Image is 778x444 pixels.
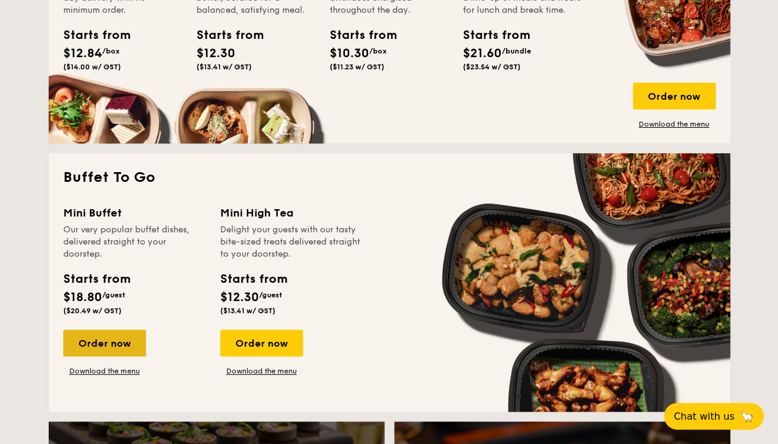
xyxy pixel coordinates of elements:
[664,403,763,429] button: Chat with us🦙
[63,26,118,44] div: Starts from
[463,63,521,71] span: ($23.54 w/ GST)
[220,330,303,356] div: Order now
[330,46,369,61] span: $10.30
[673,411,734,422] span: Chat with us
[330,63,384,71] span: ($11.23 w/ GST)
[220,307,276,315] span: ($13.41 w/ GST)
[63,168,715,187] h2: Buffet To Go
[633,119,715,129] a: Download the menu
[220,290,259,305] span: $12.30
[63,204,206,221] div: Mini Buffet
[502,47,531,55] span: /bundle
[63,290,102,305] span: $18.80
[739,409,754,423] span: 🦙
[63,330,146,356] div: Order now
[102,47,120,55] span: /box
[220,270,287,288] div: Starts from
[196,26,251,44] div: Starts from
[63,46,102,61] span: $12.84
[259,291,282,299] span: /guest
[102,291,125,299] span: /guest
[330,26,384,44] div: Starts from
[63,366,146,376] a: Download the menu
[463,46,502,61] span: $21.60
[196,63,252,71] span: ($13.41 w/ GST)
[196,46,235,61] span: $12.30
[463,26,518,44] div: Starts from
[63,224,206,260] div: Our very popular buffet dishes, delivered straight to your doorstep.
[220,204,363,221] div: Mini High Tea
[63,270,130,288] div: Starts from
[220,366,303,376] a: Download the menu
[63,63,121,71] span: ($14.00 w/ GST)
[633,83,715,109] div: Order now
[369,47,387,55] span: /box
[220,224,363,260] div: Delight your guests with our tasty bite-sized treats delivered straight to your doorstep.
[63,307,122,315] span: ($20.49 w/ GST)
